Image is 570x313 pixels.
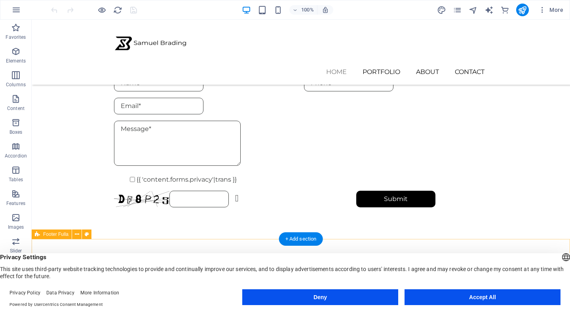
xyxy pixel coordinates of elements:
p: Elements [6,58,26,64]
button: reload [113,5,122,15]
p: Images [8,224,24,230]
p: Slider [10,248,22,254]
button: commerce [500,5,510,15]
span: More [538,6,563,14]
span: Footer Fulla [43,232,68,237]
i: AI Writer [484,6,494,15]
button: pages [453,5,462,15]
i: Reload page [113,6,122,15]
h6: 100% [301,5,314,15]
button: publish [516,4,529,16]
i: Pages (Ctrl+Alt+S) [453,6,462,15]
button: text_generator [484,5,494,15]
p: Features [6,200,25,207]
div: + Add section [279,232,323,246]
p: Content [7,105,25,112]
p: Tables [9,176,23,183]
button: 100% [289,5,317,15]
button: More [535,4,566,16]
p: Favorites [6,34,26,40]
p: Boxes [9,129,23,135]
i: On resize automatically adjust zoom level to fit chosen device. [322,6,329,13]
button: Click here to leave preview mode and continue editing [97,5,106,15]
i: Navigator [469,6,478,15]
button: design [437,5,446,15]
p: Accordion [5,153,27,159]
p: Columns [6,82,26,88]
i: Design (Ctrl+Alt+Y) [437,6,446,15]
i: Commerce [500,6,509,15]
i: Publish [518,6,527,15]
button: navigator [469,5,478,15]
